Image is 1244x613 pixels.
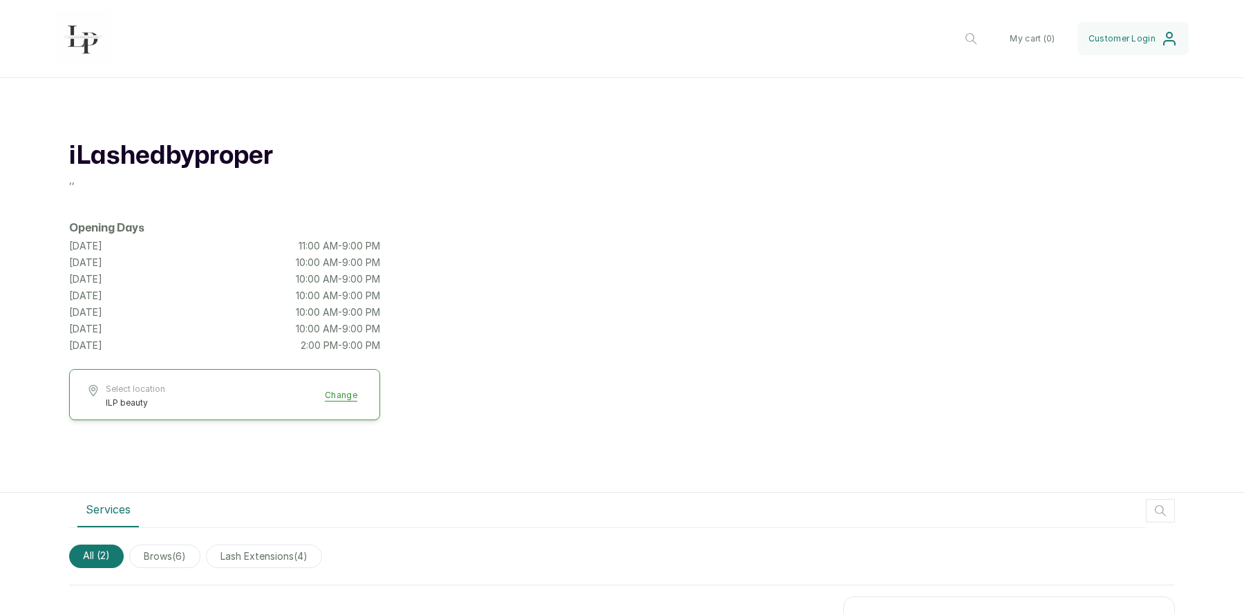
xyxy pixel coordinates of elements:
[999,22,1066,55] button: My cart (0)
[296,272,380,286] p: 10:00 AM - 9:00 PM
[69,220,380,236] h2: Opening Days
[69,289,102,303] p: [DATE]
[86,384,363,408] button: Select locationILP beautyChange
[69,239,102,253] p: [DATE]
[77,493,139,527] button: Services
[69,545,124,568] span: All (2)
[69,339,102,352] p: [DATE]
[55,11,111,66] img: business logo
[296,322,380,336] p: 10:00 AM - 9:00 PM
[301,339,380,352] p: 2:00 PM - 9:00 PM
[129,545,200,568] span: brows(6)
[1088,33,1156,44] span: Customer Login
[69,140,380,173] h1: iLashedbyproper
[69,322,102,336] p: [DATE]
[106,397,165,408] span: ILP beauty
[69,173,380,187] p: , ,
[106,384,165,395] span: Select location
[69,305,102,319] p: [DATE]
[296,289,380,303] p: 10:00 AM - 9:00 PM
[1077,22,1189,55] button: Customer Login
[296,305,380,319] p: 10:00 AM - 9:00 PM
[299,239,380,253] p: 11:00 AM - 9:00 PM
[69,272,102,286] p: [DATE]
[206,545,322,568] span: lash extensions(4)
[69,256,102,270] p: [DATE]
[296,256,380,270] p: 10:00 AM - 9:00 PM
